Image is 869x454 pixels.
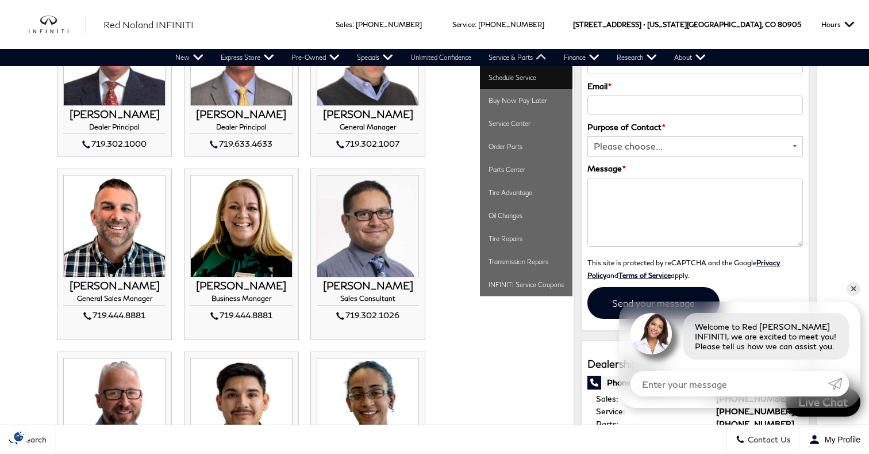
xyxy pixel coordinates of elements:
a: Specials [348,49,402,66]
a: [PHONE_NUMBER] [716,419,794,429]
img: Opt-Out Icon [6,430,32,442]
h3: Dealership Info [587,358,803,370]
a: [PHONE_NUMBER] [478,20,544,29]
span: Sales [336,20,352,29]
a: infiniti [29,16,86,34]
h4: Sales Consultant [317,295,419,306]
div: 719.302.1026 [317,308,419,322]
nav: Main Navigation [167,49,714,66]
section: Click to Open Cookie Consent Modal [6,430,32,442]
span: Contact Us [745,435,791,445]
button: Open user profile menu [800,425,869,454]
img: INFINITI [29,16,86,34]
a: Schedule Service [480,66,572,89]
a: About [666,49,714,66]
h4: Dealer Principal [63,123,166,134]
img: STEPHANIE DAVISON [190,175,293,277]
h3: [PERSON_NAME] [190,109,293,120]
a: Red Noland INFINITI [103,18,194,32]
div: 719.302.1007 [317,137,419,151]
label: Email [587,80,612,93]
a: Order Parts [480,135,572,158]
span: : [475,20,476,29]
a: Tire Advantage [480,181,572,204]
a: Service & Parts [480,49,555,66]
small: This site is protected by reCAPTCHA and the Google and apply. [587,258,780,279]
div: 719.444.8881 [190,308,293,322]
h4: General Manager [317,123,419,134]
img: Agent profile photo [630,313,672,354]
div: 719.444.8881 [63,308,166,322]
h3: [PERSON_NAME] [63,280,166,292]
span: My Profile [820,435,860,444]
h3: [PERSON_NAME] [317,109,419,120]
a: New [167,49,212,66]
a: Pre-Owned [283,49,348,66]
span: Sales: [596,394,618,403]
span: : [352,20,354,29]
a: Oil Changes [480,204,572,227]
span: Service [452,20,475,29]
label: Purpose of Contact [587,121,666,133]
a: [STREET_ADDRESS] • [US_STATE][GEOGRAPHIC_DATA], CO 80905 [573,20,801,29]
a: Tire Repairs [480,227,572,250]
a: Buy Now Pay Later [480,89,572,112]
div: Welcome to Red [PERSON_NAME] INFINITI, we are excited to meet you! Please tell us how we can assi... [683,313,849,360]
h3: [PERSON_NAME] [63,109,166,120]
a: [PHONE_NUMBER] [356,20,422,29]
a: Express Store [212,49,283,66]
h3: [PERSON_NAME] [317,280,419,292]
a: Submit [828,371,849,396]
div: 719.633.4633 [190,137,293,151]
a: Finance [555,49,608,66]
h4: Dealer Principal [190,123,293,134]
div: 719.302.1000 [63,137,166,151]
span: Search [18,435,47,445]
h3: [PERSON_NAME] [190,280,293,292]
span: Service: [596,406,625,416]
a: Service Center [480,112,572,135]
span: Red Noland INFINITI [103,19,194,30]
img: JIMMIE ABEYTA [317,175,419,277]
a: Parts Center [480,158,572,181]
img: ROBERT WARNER [63,175,166,277]
a: Transmission Repairs [480,250,572,273]
input: Enter your message [630,371,828,396]
label: Message [587,162,626,175]
h4: General Sales Manager [63,295,166,306]
a: INFINITI Service Coupons [480,273,572,296]
input: Send your message [587,287,720,319]
a: Privacy Policy [587,258,780,279]
a: Unlimited Confidence [402,49,480,66]
a: Terms of Service [618,271,671,279]
a: Research [608,49,666,66]
a: [PHONE_NUMBER] [716,406,794,416]
span: Parts: [596,419,618,429]
h4: Business Manager [190,295,293,306]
